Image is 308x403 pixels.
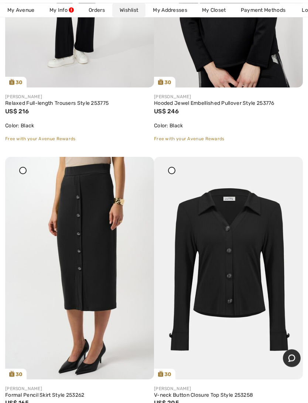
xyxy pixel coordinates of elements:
div: [PERSON_NAME] [5,386,154,392]
div: Color: Black [5,122,154,130]
a: Orders [81,3,112,17]
div: [PERSON_NAME] [5,94,154,100]
span: US$ 246 [154,108,179,115]
a: 30 [5,157,154,380]
a: Payment Methods [233,3,293,17]
a: V-neck Button Closure Top Style 253258 [154,392,303,399]
div: Free with your Avenue Rewards [5,136,154,142]
div: [PERSON_NAME] [154,386,303,392]
a: My Info [42,3,81,17]
a: My Closet [195,3,233,17]
div: Free with your Avenue Rewards [154,136,303,142]
div: [PERSON_NAME] [154,94,303,100]
img: joseph-ribkoff-skirts-black_253262_1_76b3_search.jpg [5,157,154,380]
a: Wishlist [112,3,146,17]
a: Relaxed Full-length Trousers Style 253775 [5,100,154,107]
span: US$ 216 [5,108,29,115]
span: My Avenue [7,6,35,14]
a: Hooded Jewel Embellished Pullover Style 253776 [154,100,303,107]
iframe: Opens a widget where you can chat to one of our agents [283,349,301,368]
a: 30 [154,157,303,380]
img: joseph-ribkoff-tops-black_253258_1_6b76_search.jpg [154,157,303,380]
div: Color: Black [154,122,303,130]
a: My Addresses [146,3,195,17]
a: Formal Pencil Skirt Style 253262 [5,392,154,399]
